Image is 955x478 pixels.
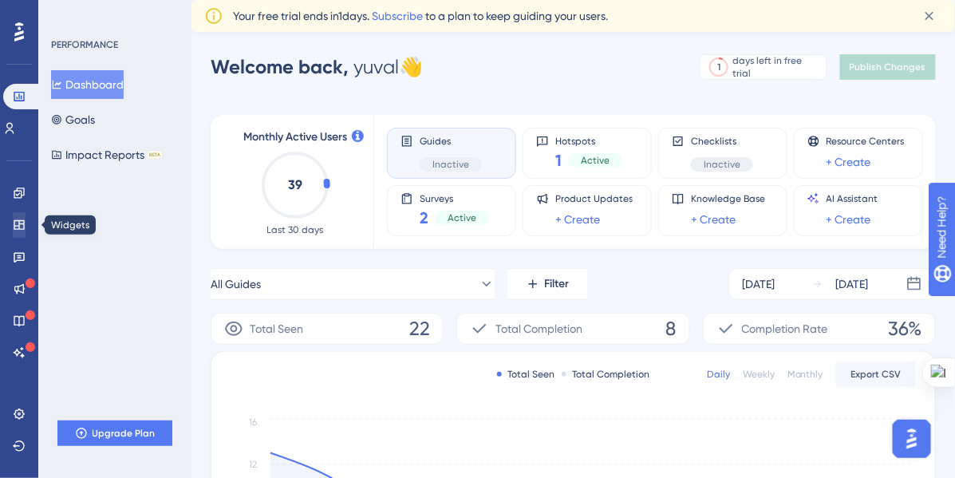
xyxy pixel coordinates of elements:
[233,6,608,26] span: Your free trial ends in 1 days. to a plan to keep guiding your users.
[827,135,905,148] span: Resource Centers
[827,210,871,229] a: + Create
[211,275,261,294] span: All Guides
[827,152,871,172] a: + Create
[51,70,124,99] button: Dashboard
[420,207,428,229] span: 2
[840,54,936,80] button: Publish Changes
[691,210,736,229] a: + Create
[211,54,423,80] div: yuval 👋
[211,268,495,300] button: All Guides
[420,135,482,148] span: Guides
[691,135,753,148] span: Checklists
[432,158,469,171] span: Inactive
[249,417,257,429] tspan: 16
[497,368,555,381] div: Total Seen
[409,316,430,342] span: 22
[93,427,156,440] span: Upgrade Plan
[836,361,916,387] button: Export CSV
[51,38,118,51] div: PERFORMANCE
[495,319,582,338] span: Total Completion
[250,319,303,338] span: Total Seen
[211,55,349,78] span: Welcome back,
[733,54,822,80] div: days left in free trial
[743,368,775,381] div: Weekly
[742,319,828,338] span: Completion Rate
[666,316,677,342] span: 8
[581,154,610,167] span: Active
[562,368,650,381] div: Total Completion
[288,177,302,192] text: 39
[448,211,476,224] span: Active
[507,268,587,300] button: Filter
[836,275,869,294] div: [DATE]
[420,192,489,203] span: Surveys
[827,192,878,205] span: AI Assistant
[704,158,740,171] span: Inactive
[707,368,730,381] div: Daily
[555,149,562,172] span: 1
[555,192,633,205] span: Product Updates
[888,415,936,463] iframe: UserGuiding AI Assistant Launcher
[51,105,95,134] button: Goals
[243,128,347,147] span: Monthly Active Users
[545,275,570,294] span: Filter
[51,140,162,169] button: Impact ReportsBETA
[691,192,765,205] span: Knowledge Base
[249,459,257,470] tspan: 12
[787,368,823,381] div: Monthly
[37,4,100,23] span: Need Help?
[717,61,720,73] div: 1
[889,316,922,342] span: 36%
[148,151,162,159] div: BETA
[851,368,902,381] span: Export CSV
[57,421,172,446] button: Upgrade Plan
[850,61,926,73] span: Publish Changes
[555,210,600,229] a: + Create
[742,275,775,294] div: [DATE]
[267,223,324,236] span: Last 30 days
[372,10,423,22] a: Subscribe
[555,135,622,146] span: Hotspots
